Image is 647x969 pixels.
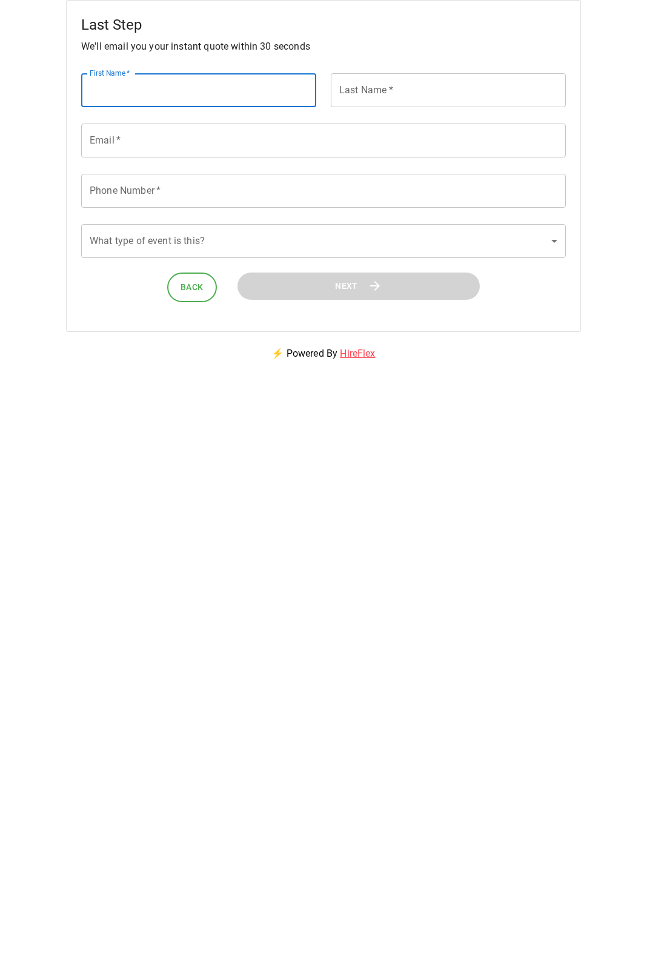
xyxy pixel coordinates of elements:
[90,68,130,78] label: First Name
[340,348,375,359] a: HireFlex
[81,39,566,54] p: We'll email you your instant quote within 30 seconds
[181,280,204,295] span: Back
[167,273,217,302] button: Back
[81,15,566,35] h5: Last Step
[335,279,358,294] span: Next
[257,332,390,375] p: ⚡ Powered By
[237,273,480,300] button: Next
